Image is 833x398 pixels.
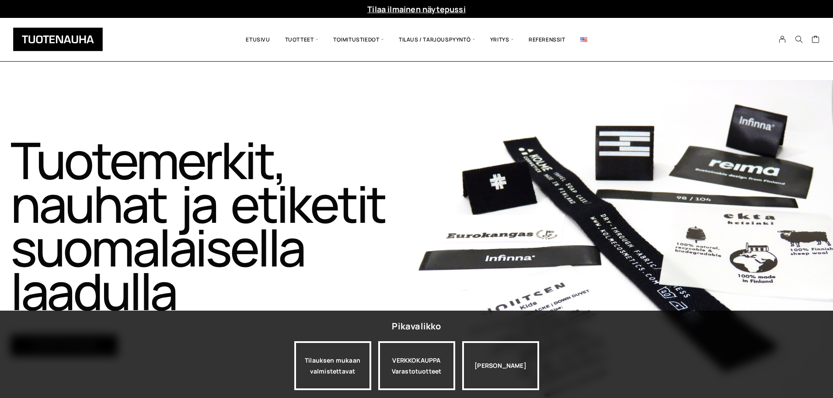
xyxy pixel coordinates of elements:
a: Tilauksen mukaan valmistettavat [294,341,371,390]
div: VERKKOKAUPPA Varastotuotteet [378,341,455,390]
a: Etusivu [238,24,277,55]
a: Referenssit [521,24,573,55]
span: Yritys [483,24,521,55]
button: Search [791,35,807,43]
div: [PERSON_NAME] [462,341,539,390]
span: Tuotteet [278,24,326,55]
a: Cart [812,35,820,45]
img: Tuotenauha Oy [13,28,103,51]
img: English [580,37,587,42]
a: My Account [774,35,791,43]
span: Toimitustiedot [326,24,391,55]
span: Tilaus / Tarjouspyyntö [391,24,483,55]
a: VERKKOKAUPPAVarastotuotteet [378,341,455,390]
h1: Tuotemerkit, nauhat ja etiketit suomalaisella laadulla​ [10,138,415,313]
div: Pikavalikko [392,318,441,334]
a: Tilaa ilmainen näytepussi [367,4,466,14]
